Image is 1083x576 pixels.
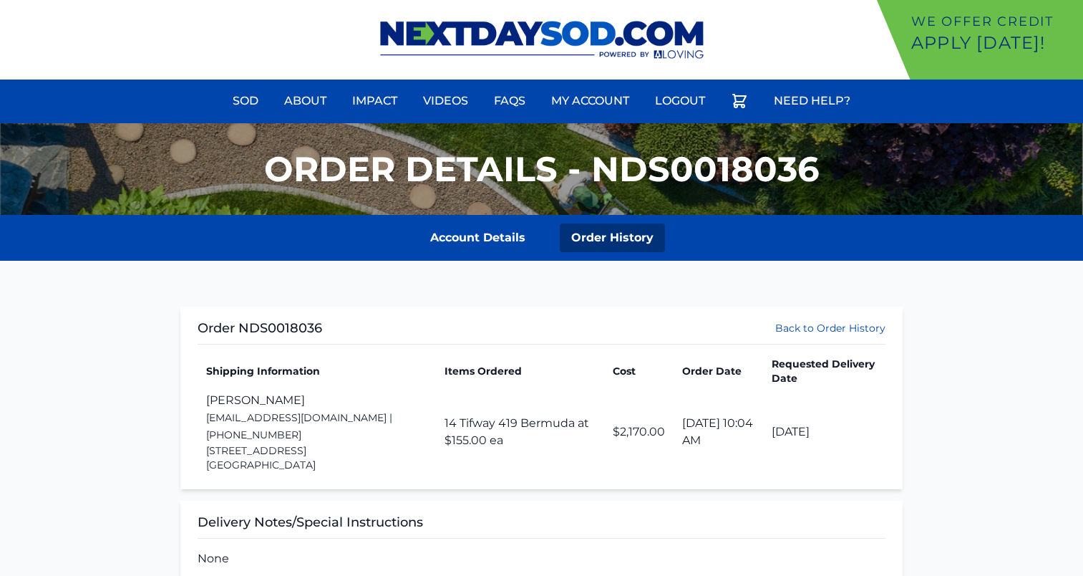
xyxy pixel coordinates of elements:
[485,84,534,118] a: FAQs
[763,356,885,386] th: Requested Delivery Date
[604,356,674,386] th: Cost
[543,84,638,118] a: My Account
[911,32,1077,54] p: Apply [DATE]!
[765,84,859,118] a: Need Help?
[604,386,674,478] td: $2,170.00
[206,411,392,441] span: [EMAIL_ADDRESS][DOMAIN_NAME] | [PHONE_NUMBER]
[198,386,436,478] td: [PERSON_NAME]
[775,321,885,335] a: Back to Order History
[419,224,537,252] a: Account Details
[264,152,820,186] h1: Order Details - NDS0018036
[646,84,714,118] a: Logout
[674,356,763,386] th: Order Date
[445,415,596,449] li: 14 Tifway 419 Bermuda at $155.00 ea
[198,318,322,338] h1: Order NDS0018036
[276,84,335,118] a: About
[436,356,604,386] th: Items Ordered
[198,512,885,539] h3: Delivery Notes/Special Instructions
[763,386,885,478] td: [DATE]
[560,224,665,252] a: Order History
[224,84,267,118] a: Sod
[206,443,427,472] address: [STREET_ADDRESS] [GEOGRAPHIC_DATA]
[674,386,763,478] td: [DATE] 10:04 AM
[198,356,436,386] th: Shipping Information
[911,11,1077,32] p: We offer Credit
[414,84,477,118] a: Videos
[344,84,406,118] a: Impact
